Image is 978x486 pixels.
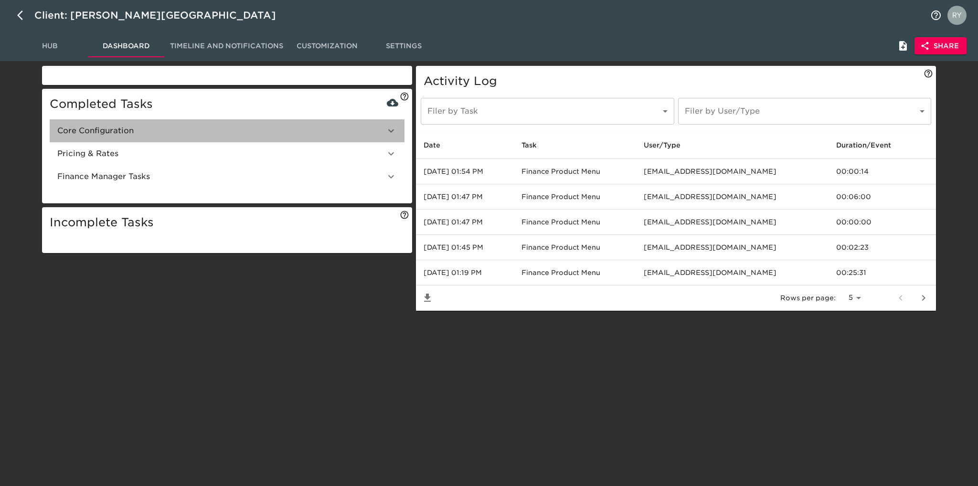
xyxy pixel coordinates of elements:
[829,260,936,285] td: 00:25:31
[424,74,928,89] h5: Activity Log
[514,260,636,285] td: Finance Product Menu
[892,34,914,57] button: Internal Notes and Comments
[50,96,404,112] h5: Completed Tasks
[421,98,674,125] div: ​
[636,260,829,285] td: [EMAIL_ADDRESS][DOMAIN_NAME]
[636,184,829,210] td: [EMAIL_ADDRESS][DOMAIN_NAME]
[416,286,439,309] button: Save List
[514,235,636,260] td: Finance Product Menu
[914,37,967,55] button: Share
[840,291,864,305] select: rows per page
[514,184,636,210] td: Finance Product Menu
[521,139,549,151] span: Task
[416,184,513,210] td: [DATE] 01:47 PM
[947,6,967,25] img: Profile
[416,131,936,311] table: enhanced table
[514,210,636,235] td: Finance Product Menu
[295,40,360,52] span: Customization
[829,210,936,235] td: 00:00:00
[514,159,636,184] td: Finance Product Menu
[50,165,404,188] div: Finance Manager Tasks
[416,260,513,285] td: [DATE] 01:19 PM
[836,139,904,151] span: Duration/Event
[829,159,936,184] td: 00:00:14
[780,293,836,303] p: Rows per page:
[416,159,513,184] td: [DATE] 01:54 PM
[371,40,436,52] span: Settings
[17,40,82,52] span: Hub
[57,171,385,182] span: Finance Manager Tasks
[57,148,385,159] span: Pricing & Rates
[400,210,409,220] svg: These tasks still need to be completed for this Onboarding Hub
[170,40,283,52] span: Timeline and Notifications
[385,95,400,110] button: Download All Tasks
[636,210,829,235] td: [EMAIL_ADDRESS][DOMAIN_NAME]
[925,4,947,27] button: notifications
[829,184,936,210] td: 00:06:00
[829,235,936,260] td: 00:02:23
[94,40,159,52] span: Dashboard
[636,159,829,184] td: [EMAIL_ADDRESS][DOMAIN_NAME]
[57,125,385,137] span: Core Configuration
[924,69,933,78] svg: View what external collaborators have done in this Onboarding Hub
[636,235,829,260] td: [EMAIL_ADDRESS][DOMAIN_NAME]
[416,235,513,260] td: [DATE] 01:45 PM
[416,210,513,235] td: [DATE] 01:47 PM
[912,286,935,309] button: next page
[50,215,404,230] h5: Incomplete Tasks
[922,40,959,52] span: Share
[400,92,409,101] svg: See and download data from all completed tasks here
[34,8,289,23] div: Client: [PERSON_NAME][GEOGRAPHIC_DATA]
[644,139,693,151] span: User/Type
[678,98,931,125] div: ​
[50,142,404,165] div: Pricing & Rates
[50,119,404,142] div: Core Configuration
[424,139,453,151] span: Date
